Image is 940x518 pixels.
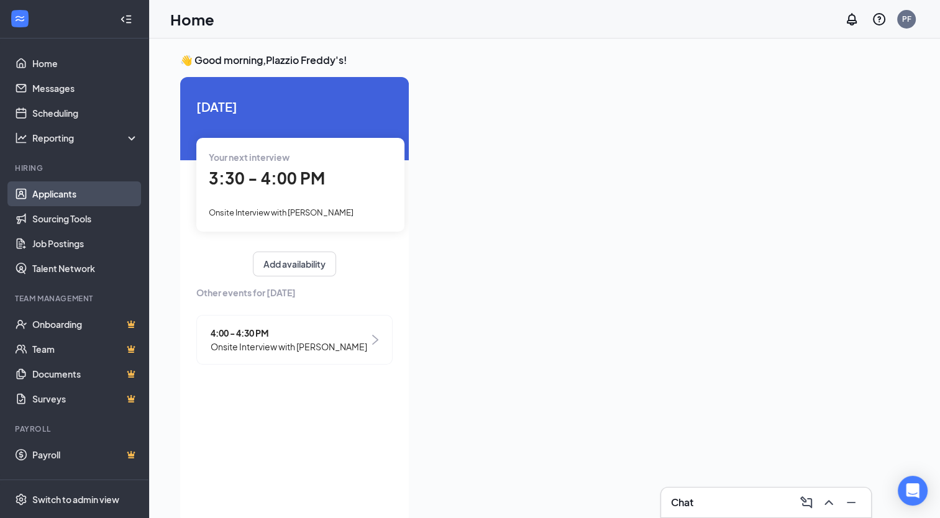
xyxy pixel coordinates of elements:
span: 4:00 - 4:30 PM [211,326,367,340]
a: Home [32,51,139,76]
h1: Home [170,9,214,30]
div: Payroll [15,424,136,434]
svg: Notifications [844,12,859,27]
button: Add availability [253,252,336,276]
a: Applicants [32,181,139,206]
div: Team Management [15,293,136,304]
svg: ChevronUp [821,495,836,510]
svg: WorkstreamLogo [14,12,26,25]
button: Minimize [841,493,861,512]
a: Scheduling [32,101,139,125]
span: Other events for [DATE] [196,286,393,299]
div: PF [902,14,911,24]
h3: 👋 Good morning, Plazzio Freddy's ! [180,53,909,67]
div: Reporting [32,132,139,144]
button: ComposeMessage [796,493,816,512]
a: Messages [32,76,139,101]
div: Open Intercom Messenger [898,476,928,506]
a: OnboardingCrown [32,312,139,337]
h3: Chat [671,496,693,509]
svg: Settings [15,493,27,506]
span: [DATE] [196,97,393,116]
a: TeamCrown [32,337,139,361]
a: SurveysCrown [32,386,139,411]
a: Job Postings [32,231,139,256]
a: Sourcing Tools [32,206,139,231]
a: PayrollCrown [32,442,139,467]
span: 3:30 - 4:00 PM [209,168,325,188]
a: Talent Network [32,256,139,281]
a: DocumentsCrown [32,361,139,386]
svg: QuestionInfo [872,12,887,27]
svg: Collapse [120,13,132,25]
svg: Analysis [15,132,27,144]
span: Your next interview [209,152,290,163]
svg: Minimize [844,495,859,510]
div: Hiring [15,163,136,173]
span: Onsite Interview with [PERSON_NAME] [211,340,367,353]
div: Switch to admin view [32,493,119,506]
svg: ComposeMessage [799,495,814,510]
button: ChevronUp [819,493,839,512]
span: Onsite Interview with [PERSON_NAME] [209,207,354,217]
